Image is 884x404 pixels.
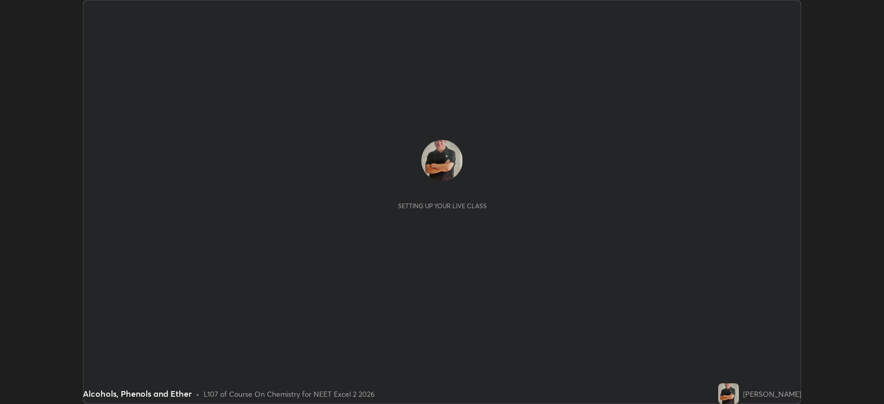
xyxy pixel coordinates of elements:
div: • [196,388,199,399]
div: Setting up your live class [398,202,487,210]
div: [PERSON_NAME] [743,388,801,399]
div: Alcohols, Phenols and Ether [83,387,192,400]
img: e6ef48b7254d46eb90a707ca23a8ca9d.jpg [421,140,463,181]
div: L107 of Course On Chemistry for NEET Excel 2 2026 [204,388,375,399]
img: e6ef48b7254d46eb90a707ca23a8ca9d.jpg [718,383,739,404]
